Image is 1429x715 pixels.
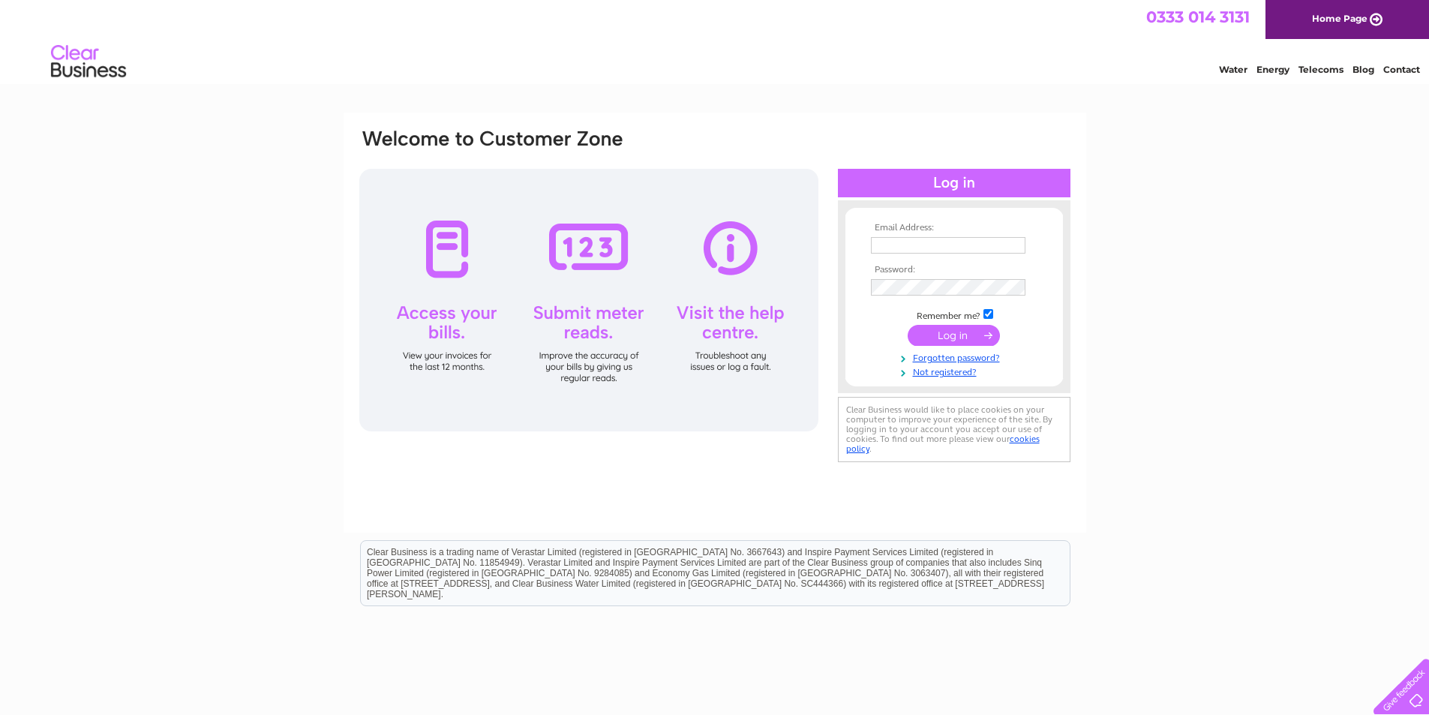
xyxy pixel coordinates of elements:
[1352,64,1374,75] a: Blog
[50,39,127,85] img: logo.png
[846,434,1040,454] a: cookies policy
[838,397,1070,462] div: Clear Business would like to place cookies on your computer to improve your experience of the sit...
[867,265,1041,275] th: Password:
[361,8,1070,73] div: Clear Business is a trading name of Verastar Limited (registered in [GEOGRAPHIC_DATA] No. 3667643...
[908,325,1000,346] input: Submit
[867,307,1041,322] td: Remember me?
[1256,64,1289,75] a: Energy
[1146,8,1250,26] a: 0333 014 3131
[867,223,1041,233] th: Email Address:
[871,350,1041,364] a: Forgotten password?
[871,364,1041,378] a: Not registered?
[1219,64,1247,75] a: Water
[1298,64,1343,75] a: Telecoms
[1383,64,1420,75] a: Contact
